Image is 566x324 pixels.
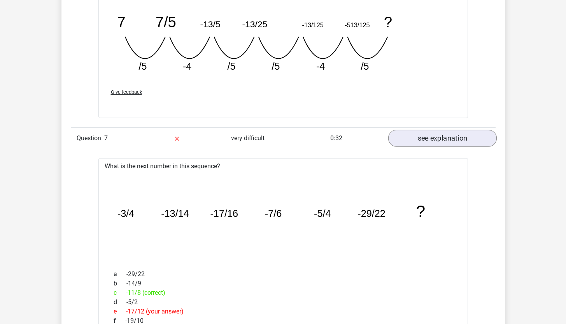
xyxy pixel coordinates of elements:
tspan: ? [417,202,426,221]
div: -17/12 (your answer) [108,307,459,316]
tspan: -5/4 [314,208,331,219]
tspan: /5 [138,61,147,72]
tspan: 7 [117,14,125,30]
tspan: -17/16 [210,208,238,219]
tspan: /5 [272,61,280,72]
tspan: -513/125 [345,21,370,28]
tspan: -13/14 [161,208,189,219]
span: d [114,298,126,307]
span: Give feedback [111,89,142,95]
span: 0:32 [330,134,342,142]
tspan: -4 [182,61,191,72]
span: e [114,307,126,316]
tspan: -13/5 [200,19,220,29]
span: very difficult [231,134,265,142]
span: a [114,269,126,279]
a: see explanation [388,130,496,147]
tspan: -3/4 [117,208,134,219]
tspan: /5 [361,61,369,72]
div: -29/22 [108,269,459,279]
tspan: -13/25 [242,19,267,29]
span: b [114,279,126,288]
tspan: -29/22 [358,208,386,219]
tspan: /5 [227,61,235,72]
div: -11/8 (correct) [108,288,459,298]
span: 7 [104,134,108,142]
tspan: -13/125 [302,21,323,28]
tspan: -4 [316,61,324,72]
tspan: ? [384,14,392,30]
span: c [114,288,126,298]
tspan: -7/6 [265,208,282,219]
div: -14/9 [108,279,459,288]
tspan: 7/5 [155,14,176,30]
div: -5/2 [108,298,459,307]
span: Question [77,134,104,143]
